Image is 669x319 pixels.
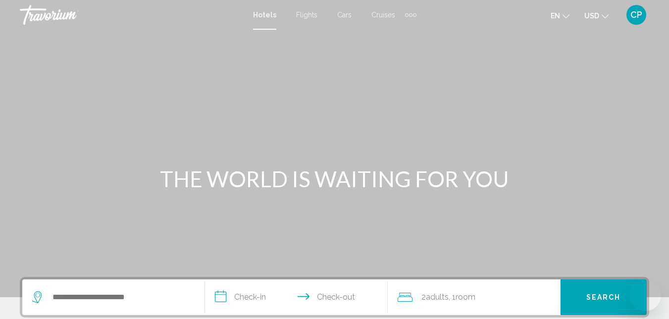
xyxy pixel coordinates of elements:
a: Travorium [20,5,243,25]
a: Flights [296,11,317,19]
a: Cars [337,11,352,19]
div: Search widget [22,279,647,315]
span: , 1 [449,290,475,304]
button: Check in and out dates [205,279,388,315]
button: Travelers: 2 adults, 0 children [388,279,561,315]
span: Search [586,294,621,302]
button: Change currency [584,8,609,23]
span: Room [456,292,475,302]
span: USD [584,12,599,20]
span: 2 [421,290,449,304]
a: Hotels [253,11,276,19]
span: CP [630,10,642,20]
iframe: Кнопка запуска окна обмена сообщениями [629,279,661,311]
a: Cruises [371,11,395,19]
button: User Menu [623,4,649,25]
button: Search [561,279,647,315]
h1: THE WORLD IS WAITING FOR YOU [149,166,520,192]
button: Extra navigation items [405,7,416,23]
span: en [551,12,560,20]
button: Change language [551,8,569,23]
span: Adults [426,292,449,302]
